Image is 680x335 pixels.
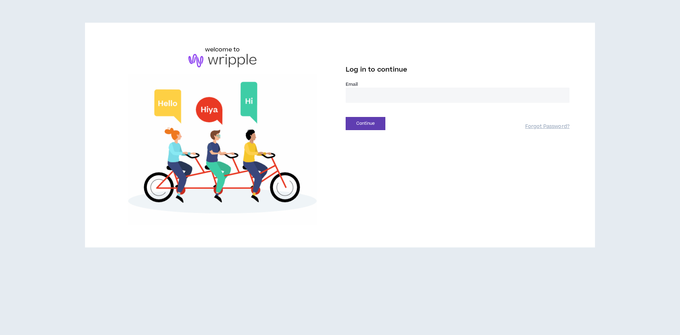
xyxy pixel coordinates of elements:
[525,123,569,130] a: Forgot Password?
[110,74,334,225] img: Welcome to Wripple
[346,65,407,74] span: Log in to continue
[346,117,385,130] button: Continue
[346,81,569,88] label: Email
[205,45,240,54] h6: welcome to
[188,54,256,67] img: logo-brand.png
